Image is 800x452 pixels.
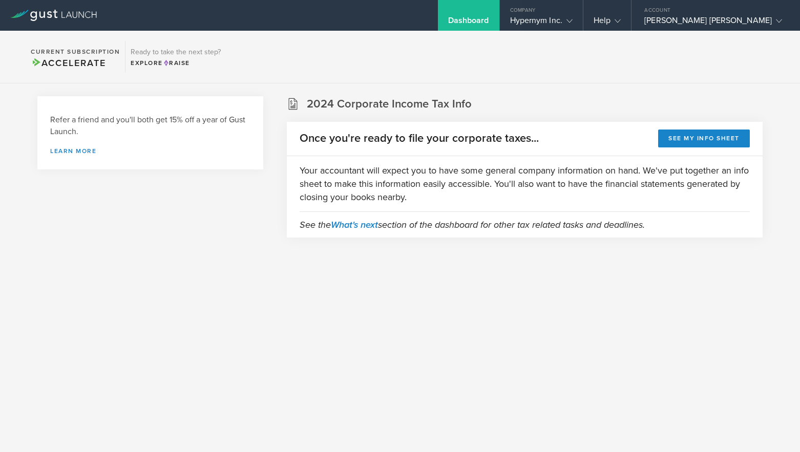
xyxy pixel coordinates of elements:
[594,15,621,31] div: Help
[644,15,782,31] div: [PERSON_NAME] [PERSON_NAME]
[448,15,489,31] div: Dashboard
[510,15,573,31] div: Hypernym Inc.
[749,403,800,452] iframe: Chat Widget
